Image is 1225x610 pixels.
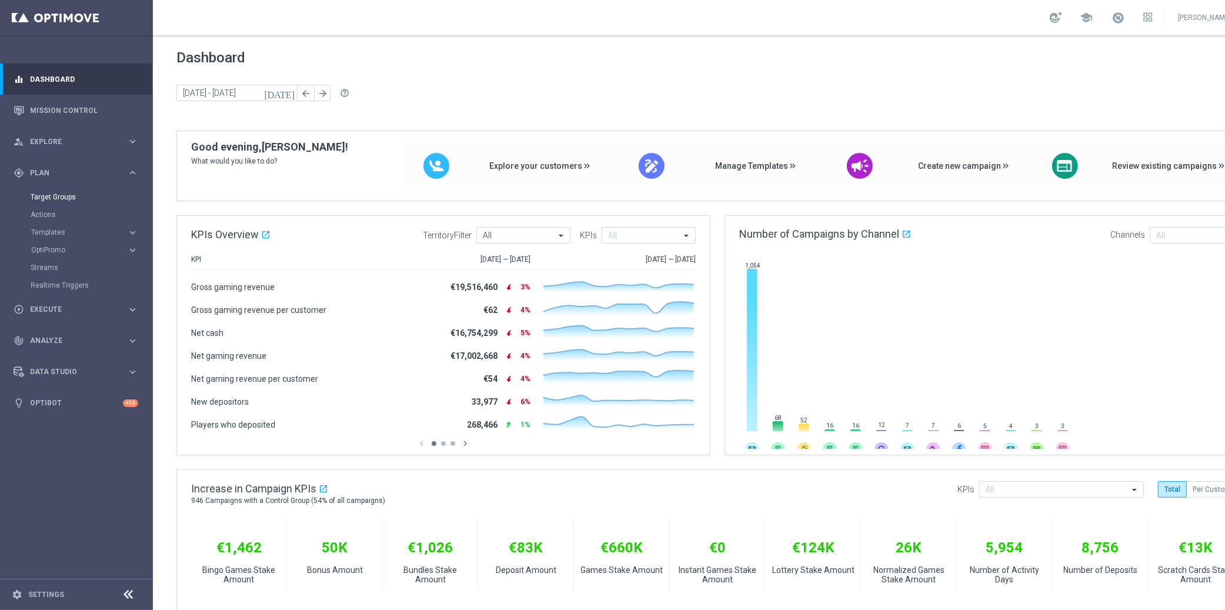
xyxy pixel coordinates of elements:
[127,366,138,378] i: keyboard_arrow_right
[31,229,127,236] div: Templates
[13,168,139,178] button: gps_fixed Plan keyboard_arrow_right
[31,246,127,254] div: OptiPromo
[12,589,22,600] i: settings
[31,281,122,290] a: Realtime Triggers
[31,228,139,237] button: Templates keyboard_arrow_right
[127,227,138,238] i: keyboard_arrow_right
[30,169,127,176] span: Plan
[31,276,152,294] div: Realtime Triggers
[127,136,138,147] i: keyboard_arrow_right
[1080,11,1093,24] span: school
[30,306,127,313] span: Execute
[13,367,139,376] button: Data Studio keyboard_arrow_right
[14,335,127,346] div: Analyze
[123,399,138,407] div: +10
[14,136,127,147] div: Explore
[14,304,24,315] i: play_circle_outline
[31,206,152,224] div: Actions
[30,337,127,344] span: Analyze
[31,192,122,202] a: Target Groups
[31,224,152,241] div: Templates
[14,366,127,377] div: Data Studio
[13,336,139,345] button: track_changes Analyze keyboard_arrow_right
[30,64,138,95] a: Dashboard
[31,263,122,272] a: Streams
[127,167,138,178] i: keyboard_arrow_right
[14,136,24,147] i: person_search
[14,335,24,346] i: track_changes
[30,95,138,126] a: Mission Control
[14,398,24,408] i: lightbulb
[13,75,139,84] button: equalizer Dashboard
[14,64,138,95] div: Dashboard
[14,168,127,178] div: Plan
[14,74,24,85] i: equalizer
[31,259,152,276] div: Streams
[31,241,152,259] div: OptiPromo
[30,138,127,145] span: Explore
[28,591,64,598] a: Settings
[14,388,138,419] div: Optibot
[31,188,152,206] div: Target Groups
[30,368,127,375] span: Data Studio
[127,245,138,256] i: keyboard_arrow_right
[31,229,115,236] span: Templates
[31,245,139,255] button: OptiPromo keyboard_arrow_right
[13,398,139,408] button: lightbulb Optibot +10
[13,305,139,314] button: play_circle_outline Execute keyboard_arrow_right
[31,210,122,219] a: Actions
[13,106,139,115] button: Mission Control
[31,246,115,254] span: OptiPromo
[13,137,139,146] button: person_search Explore keyboard_arrow_right
[14,168,24,178] i: gps_fixed
[127,304,138,315] i: keyboard_arrow_right
[14,95,138,126] div: Mission Control
[127,335,138,346] i: keyboard_arrow_right
[30,388,123,419] a: Optibot
[14,304,127,315] div: Execute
